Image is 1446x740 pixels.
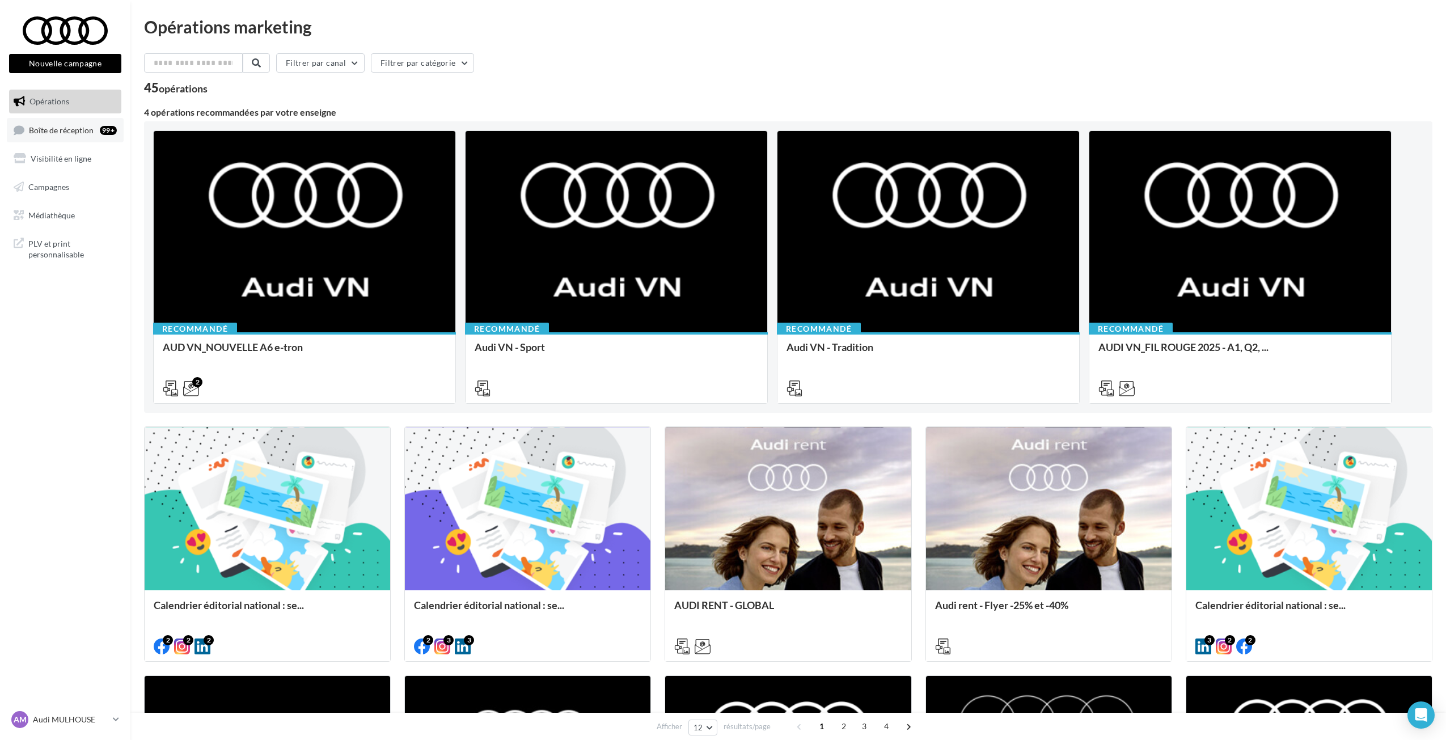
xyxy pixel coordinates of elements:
div: 2 [163,635,173,645]
span: Visibilité en ligne [31,154,91,163]
span: Audi VN - Tradition [787,341,873,353]
div: Open Intercom Messenger [1407,701,1435,729]
span: Calendrier éditorial national : se... [1195,599,1346,611]
button: Nouvelle campagne [9,54,121,73]
button: Filtrer par catégorie [371,53,474,73]
span: PLV et print personnalisable [28,236,117,260]
span: Médiathèque [28,210,75,219]
a: AM Audi MULHOUSE [9,709,121,730]
div: 2 [204,635,214,645]
div: Recommandé [777,323,861,335]
span: Audi VN - Sport [475,341,545,353]
button: 12 [688,720,717,735]
div: Recommandé [1089,323,1173,335]
div: 2 [423,635,433,645]
span: AM [14,714,27,725]
div: Recommandé [465,323,549,335]
div: opérations [159,83,208,94]
div: 2 [1225,635,1235,645]
div: 45 [144,82,208,94]
span: 12 [694,723,703,732]
a: Médiathèque [7,204,124,227]
span: 1 [813,717,831,735]
span: Calendrier éditorial national : se... [414,599,564,611]
div: 2 [1245,635,1255,645]
div: 3 [443,635,454,645]
span: résultats/page [724,721,771,732]
span: Audi rent - Flyer -25% et -40% [935,599,1068,611]
span: Afficher [657,721,682,732]
div: 3 [1204,635,1215,645]
span: Boîte de réception [29,125,94,134]
span: 2 [835,717,853,735]
div: 3 [464,635,474,645]
a: Campagnes [7,175,124,199]
div: 99+ [100,126,117,135]
a: Opérations [7,90,124,113]
span: 4 [877,717,895,735]
a: PLV et print personnalisable [7,231,124,265]
span: 3 [855,717,873,735]
div: Opérations marketing [144,18,1432,35]
span: Campagnes [28,182,69,192]
p: Audi MULHOUSE [33,714,108,725]
span: Calendrier éditorial national : se... [154,599,304,611]
div: Recommandé [153,323,237,335]
a: Visibilité en ligne [7,147,124,171]
div: 4 opérations recommandées par votre enseigne [144,108,1432,117]
div: 2 [192,377,202,387]
div: 2 [183,635,193,645]
span: AUDI RENT - GLOBAL [674,599,774,611]
a: Boîte de réception99+ [7,118,124,142]
span: AUD VN_NOUVELLE A6 e-tron [163,341,303,353]
button: Filtrer par canal [276,53,365,73]
span: Opérations [29,96,69,106]
span: AUDI VN_FIL ROUGE 2025 - A1, Q2, ... [1098,341,1269,353]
